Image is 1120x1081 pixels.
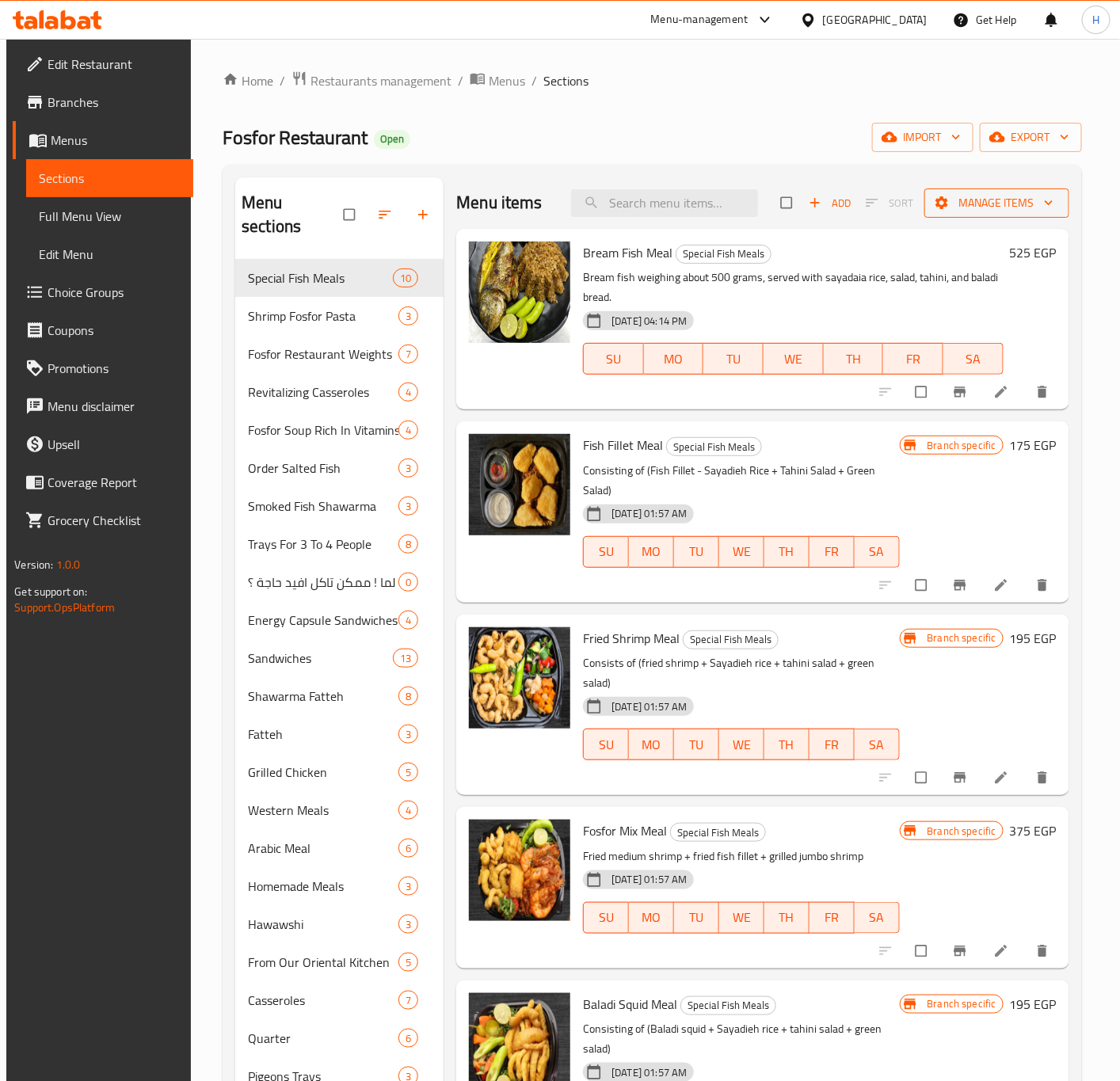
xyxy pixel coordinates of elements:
span: FR [816,733,848,756]
span: SU [590,733,623,756]
a: Edit Menu [26,235,193,273]
a: Full Menu View [26,197,193,235]
button: FR [810,729,855,760]
span: Manage items [937,193,1057,213]
button: Manage items [924,188,1069,218]
span: TU [710,348,757,371]
span: Baladi Squid Meal [583,992,677,1016]
div: items [398,344,418,364]
span: SA [861,540,893,563]
a: Edit menu item [993,943,1012,959]
button: TU [674,729,719,760]
span: 13 [394,651,417,666]
li: / [458,71,463,90]
div: Grilled Chicken5 [235,753,444,791]
span: Promotions [48,359,181,378]
span: Edit Restaurant [48,55,181,74]
span: Smoked Fish Shawarma [248,497,398,516]
span: SA [861,733,893,756]
span: Branch specific [921,438,1003,453]
div: Shrimp Fosfor Pasta [248,306,398,325]
button: MO [629,729,674,760]
div: items [398,421,418,440]
span: Arabic Meal [248,839,398,858]
p: Consisting of (Fish Fillet - Sayadieh Rice + Tahini Salad + Green Salad) [583,461,899,501]
a: Sections [26,159,193,197]
span: Grocery Checklist [48,511,181,530]
span: Special Fish Meals [667,438,761,456]
div: items [398,991,418,1010]
span: FR [890,348,937,371]
span: Select to update [906,936,939,966]
img: Bream Fish Meal [469,242,570,343]
span: Bream Fish Meal [583,241,672,265]
span: WE [726,540,758,563]
span: Special Fish Meals [681,996,775,1014]
div: items [393,649,418,668]
button: SA [943,343,1004,375]
h2: Menu sections [242,191,344,238]
span: Quarter [248,1029,398,1048]
span: MO [635,906,668,929]
div: Trays For 3 To 4 People8 [235,525,444,563]
span: Select to update [906,763,939,793]
span: TH [771,906,803,929]
div: items [398,763,418,782]
span: Homemade Meals [248,877,398,896]
div: items [398,1029,418,1048]
span: Fried Shrimp Meal [583,626,680,650]
div: items [393,268,418,287]
span: Sections [39,169,181,188]
li: / [280,71,285,90]
a: Branches [13,83,193,121]
div: Quarter6 [235,1019,444,1057]
span: Fatteh [248,725,398,744]
span: 8 [399,537,417,552]
div: Fosfor Restaurant Weights7 [235,335,444,373]
div: Smoked Fish Shawarma3 [235,487,444,525]
div: Revitalizing Casseroles4 [235,373,444,411]
div: Fatteh3 [235,715,444,753]
img: Fish Fillet Meal [469,434,570,535]
span: 0 [399,575,417,590]
span: 5 [399,955,417,970]
span: 3 [399,499,417,514]
span: Open [374,132,410,146]
div: ليه تاكل اي حاجة لما ! ممكن تاكل افيد حاجة ؟ [248,573,398,592]
span: TU [680,540,713,563]
div: Fosfor Soup Rich In Vitamins [248,421,398,440]
button: FR [810,902,855,934]
span: Special Fish Meals [676,245,771,263]
div: Special Fish Meals [670,823,766,842]
div: ليه تاكل اي حاجة لما ! ممكن تاكل افيد حاجة ؟0 [235,563,444,601]
li: / [531,71,537,90]
span: Special Fish Meals [671,824,765,842]
div: Open [374,130,410,149]
a: Edit menu item [993,770,1012,786]
span: export [992,128,1069,147]
span: Restaurants management [310,71,451,90]
span: [DATE] 01:57 AM [605,699,693,714]
span: Branch specific [921,630,1003,645]
p: Fried medium shrimp + fried fish fillet + grilled jumbo shrimp [583,847,899,866]
div: Special Fish Meals [666,437,762,456]
span: TH [771,733,803,756]
span: Sandwiches [248,649,393,668]
button: Branch-specific-item [943,760,981,795]
div: Energy Capsule Sandwiches4 [235,601,444,639]
span: WE [770,348,817,371]
h6: 175 EGP [1010,434,1057,456]
span: Select section [771,188,805,218]
span: Order Salted Fish [248,459,398,478]
span: Shawarma Fatteh [248,687,398,706]
span: Western Meals [248,801,398,820]
button: SU [583,902,629,934]
span: Branch specific [921,996,1003,1011]
div: Casseroles7 [235,981,444,1019]
button: MO [629,902,674,934]
button: TH [764,902,810,934]
div: items [398,877,418,896]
